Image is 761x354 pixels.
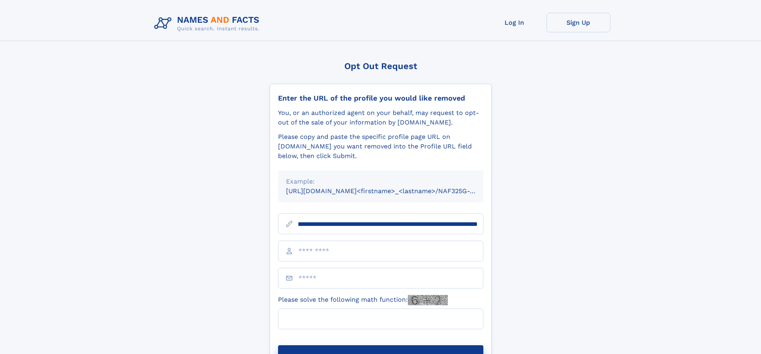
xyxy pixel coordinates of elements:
[278,295,448,305] label: Please solve the following math function:
[278,132,483,161] div: Please copy and paste the specific profile page URL on [DOMAIN_NAME] you want removed into the Pr...
[151,13,266,34] img: Logo Names and Facts
[286,177,475,186] div: Example:
[278,94,483,103] div: Enter the URL of the profile you would like removed
[270,61,492,71] div: Opt Out Request
[546,13,610,32] a: Sign Up
[286,187,499,195] small: [URL][DOMAIN_NAME]<firstname>_<lastname>/NAF325G-xxxxxxxx
[483,13,546,32] a: Log In
[278,108,483,127] div: You, or an authorized agent on your behalf, may request to opt-out of the sale of your informatio...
